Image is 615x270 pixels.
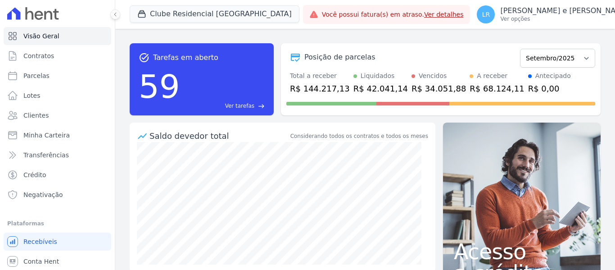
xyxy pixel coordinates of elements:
span: Crédito [23,170,46,179]
div: Vencidos [419,71,447,81]
div: Antecipado [535,71,571,81]
a: Crédito [4,166,111,184]
span: east [258,103,265,110]
span: Negativação [23,190,63,199]
div: R$ 42.041,14 [353,82,408,95]
span: Transferências [23,151,69,160]
div: Posição de parcelas [304,52,375,63]
a: Ver detalhes [424,11,464,18]
a: Transferências [4,146,111,164]
a: Contratos [4,47,111,65]
span: Minha Carteira [23,131,70,140]
div: 59 [139,63,180,110]
div: R$ 68.124,11 [470,82,524,95]
span: Contratos [23,51,54,60]
div: A receber [477,71,507,81]
span: Visão Geral [23,32,59,41]
button: Clube Residencial [GEOGRAPHIC_DATA] [130,5,299,23]
div: Considerando todos os contratos e todos os meses [290,132,428,140]
a: Minha Carteira [4,126,111,144]
a: Clientes [4,106,111,124]
div: R$ 0,00 [528,82,571,95]
div: R$ 144.217,13 [290,82,350,95]
a: Visão Geral [4,27,111,45]
span: Conta Hent [23,257,59,266]
a: Negativação [4,186,111,204]
span: Tarefas em aberto [153,52,218,63]
span: Lotes [23,91,41,100]
span: Parcelas [23,71,50,80]
a: Recebíveis [4,233,111,251]
span: Você possui fatura(s) em atraso. [322,10,464,19]
a: Lotes [4,87,111,105]
div: R$ 34.051,88 [412,82,466,95]
a: Ver tarefas east [184,102,265,110]
div: Total a receber [290,71,350,81]
span: LR [482,11,490,18]
span: Recebíveis [23,237,57,246]
a: Parcelas [4,67,111,85]
span: Clientes [23,111,49,120]
span: Acesso [454,241,590,262]
div: Saldo devedor total [149,130,289,142]
div: Plataformas [7,218,108,229]
span: task_alt [139,52,149,63]
span: Ver tarefas [225,102,254,110]
div: Liquidados [361,71,395,81]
